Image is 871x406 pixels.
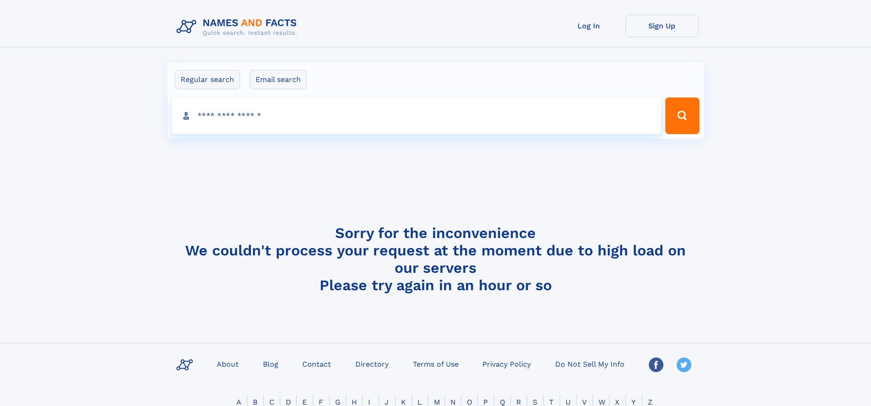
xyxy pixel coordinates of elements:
a: Contact [299,357,335,370]
a: Directory [352,357,392,370]
a: Blog [259,357,282,370]
button: Search Button [665,97,699,134]
a: Terms of Use [409,357,462,370]
img: Facebook [649,357,663,372]
a: About [213,357,242,370]
a: Privacy Policy [479,357,534,370]
label: Email search [250,70,307,89]
input: search input [172,97,662,134]
img: Twitter [677,357,691,372]
label: Regular search [175,70,240,89]
a: Do Not Sell My Info [551,357,628,370]
h4: Sorry for the inconvenience We couldn't process your request at the moment due to high load on ou... [173,224,699,294]
a: Sign Up [625,15,699,37]
img: Logo Names and Facts [173,15,305,39]
a: Log In [552,15,625,37]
